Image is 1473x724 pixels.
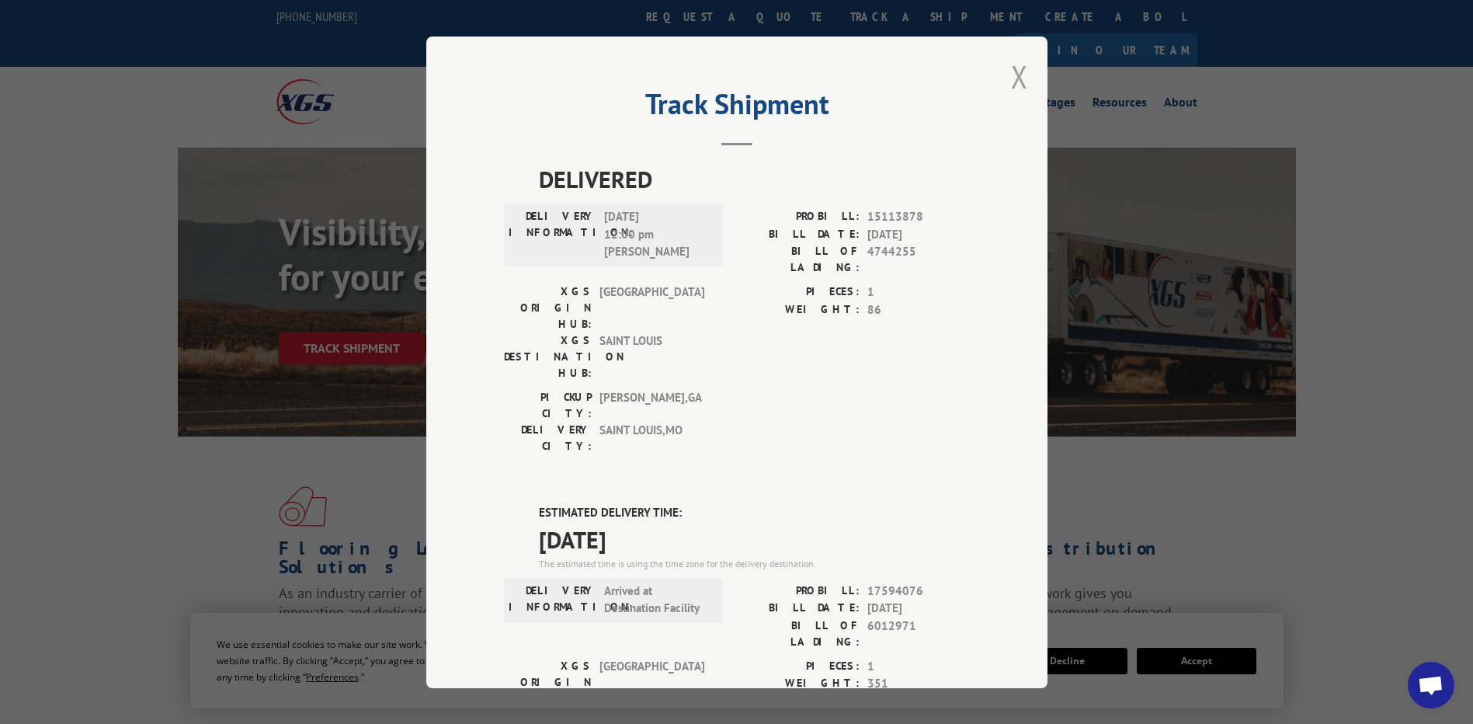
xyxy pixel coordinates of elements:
span: Arrived at Destination Facility [604,582,709,617]
button: Close modal [1011,56,1028,97]
h2: Track Shipment [504,93,970,123]
span: 4744255 [867,243,970,276]
a: Open chat [1408,662,1454,708]
span: 1 [867,657,970,675]
span: SAINT LOUIS [599,332,704,381]
label: ESTIMATED DELIVERY TIME: [539,504,970,522]
span: 86 [867,301,970,318]
label: BILL DATE: [737,225,860,243]
span: [GEOGRAPHIC_DATA] [599,657,704,706]
label: BILL DATE: [737,600,860,618]
span: [GEOGRAPHIC_DATA] [599,284,704,332]
label: BILL OF LADING: [737,617,860,649]
label: BILL OF LADING: [737,243,860,276]
span: SAINT LOUIS , MO [599,422,704,454]
label: PIECES: [737,284,860,301]
span: 351 [867,675,970,693]
span: 17594076 [867,582,970,600]
span: [DATE] [867,225,970,243]
div: The estimated time is using the time zone for the delivery destination. [539,556,970,570]
span: [DATE] 12:00 pm [PERSON_NAME] [604,208,709,261]
span: 1 [867,284,970,301]
label: PIECES: [737,657,860,675]
span: [PERSON_NAME] , GA [599,389,704,422]
span: 6012971 [867,617,970,649]
label: XGS ORIGIN HUB: [504,657,592,706]
label: WEIGHT: [737,301,860,318]
span: 15113878 [867,208,970,226]
span: [DATE] [867,600,970,618]
label: PROBILL: [737,582,860,600]
label: PICKUP CITY: [504,389,592,422]
span: DELIVERED [539,162,970,197]
label: PROBILL: [737,208,860,226]
label: DELIVERY INFORMATION: [509,208,596,261]
label: DELIVERY INFORMATION: [509,582,596,617]
label: DELIVERY CITY: [504,422,592,454]
label: WEIGHT: [737,675,860,693]
label: XGS DESTINATION HUB: [504,332,592,381]
label: XGS ORIGIN HUB: [504,284,592,332]
span: [DATE] [539,521,970,556]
